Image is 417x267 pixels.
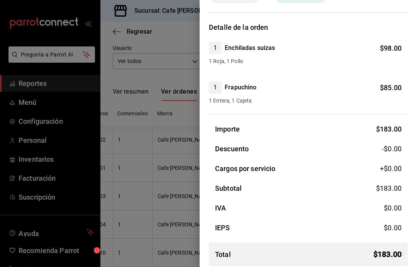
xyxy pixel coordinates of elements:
h3: Subtotal [215,183,242,193]
span: 1 Roja, 1 Pollo [209,57,402,65]
span: 1 [209,43,222,53]
h4: Enchiladas suizas [225,43,275,53]
span: $ 183.00 [376,125,402,133]
h3: Cargos por servicio [215,163,276,174]
h3: Importe [215,124,240,134]
h4: Frapuchino [225,83,256,92]
span: $ 98.00 [380,44,402,52]
span: $ 183.00 [376,184,402,192]
span: $ 183.00 [373,248,402,260]
h3: IVA [215,203,226,213]
span: 1 Entera, 1 Cajeta [209,97,402,105]
span: -$0.00 [382,144,402,154]
h3: Detalle de la orden [209,22,408,33]
h3: Descuento [215,144,249,154]
span: $ 0.00 [384,204,402,212]
h3: IEPS [215,222,230,233]
h3: Total [215,249,231,260]
span: $ 0.00 [384,224,402,232]
span: +$ 0.00 [380,163,402,174]
span: 1 [209,83,222,92]
span: $ 85.00 [380,84,402,92]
